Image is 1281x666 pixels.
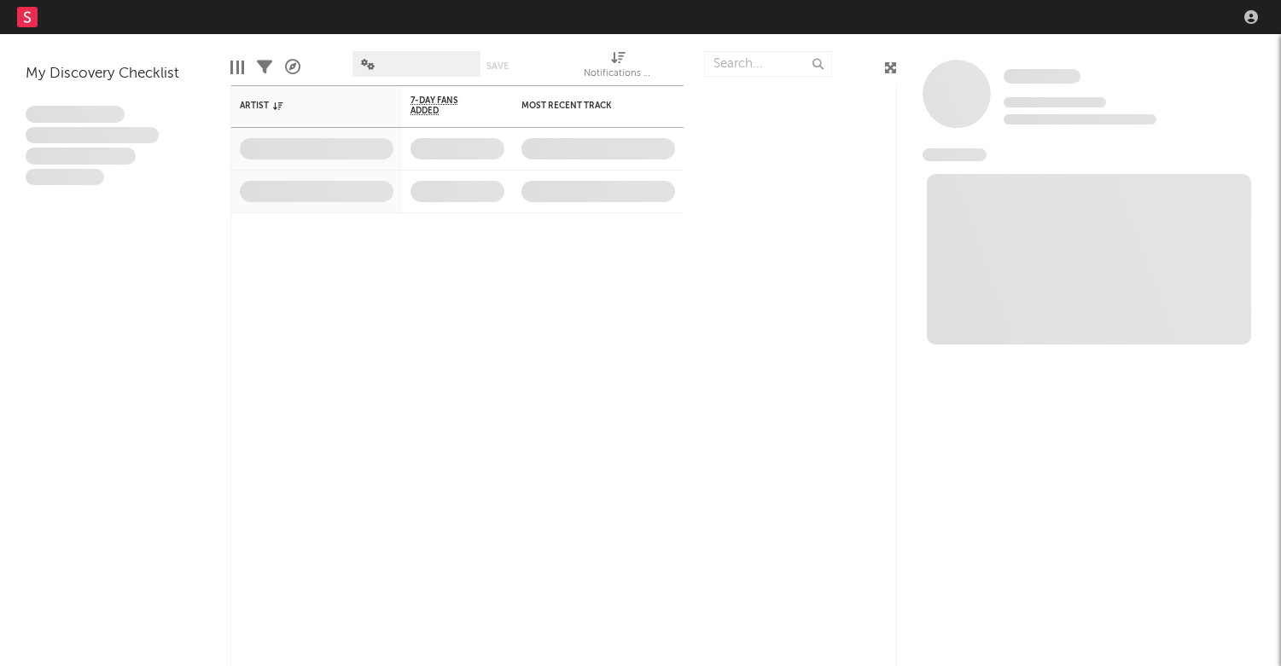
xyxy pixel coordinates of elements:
span: Aliquam viverra [26,169,104,186]
input: Search... [704,51,832,77]
div: Filters [257,43,272,92]
div: My Discovery Checklist [26,64,205,84]
div: Edit Columns [230,43,244,92]
div: Most Recent Track [521,101,649,111]
div: Notifications (Artist) [584,43,652,92]
div: A&R Pipeline [285,43,300,92]
span: 0 fans last week [1004,114,1156,125]
button: Save [486,61,509,71]
div: Notifications (Artist) [584,64,652,84]
span: Lorem ipsum dolor [26,106,125,123]
span: 7-Day Fans Added [411,96,479,116]
span: Integer aliquet in purus et [26,127,159,144]
a: Some Artist [1004,68,1080,85]
span: Tracking Since: [DATE] [1004,97,1106,107]
span: News Feed [923,148,987,161]
div: Artist [240,101,368,111]
span: Praesent ac interdum [26,148,136,165]
span: Some Artist [1004,69,1080,84]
